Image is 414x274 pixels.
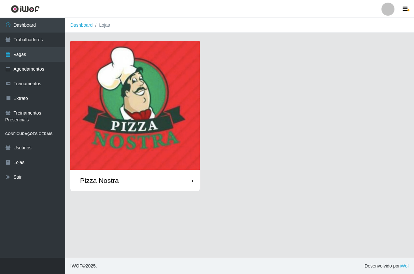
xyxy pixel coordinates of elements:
span: © 2025 . [70,263,97,269]
span: IWOF [70,263,82,268]
a: Pizza Nostra [70,41,200,191]
a: iWof [400,263,409,268]
a: Dashboard [70,22,93,28]
img: cardImg [70,41,200,170]
img: CoreUI Logo [11,5,40,13]
span: Desenvolvido por [365,263,409,269]
li: Lojas [93,22,110,29]
div: Pizza Nostra [80,176,119,185]
nav: breadcrumb [65,18,414,33]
